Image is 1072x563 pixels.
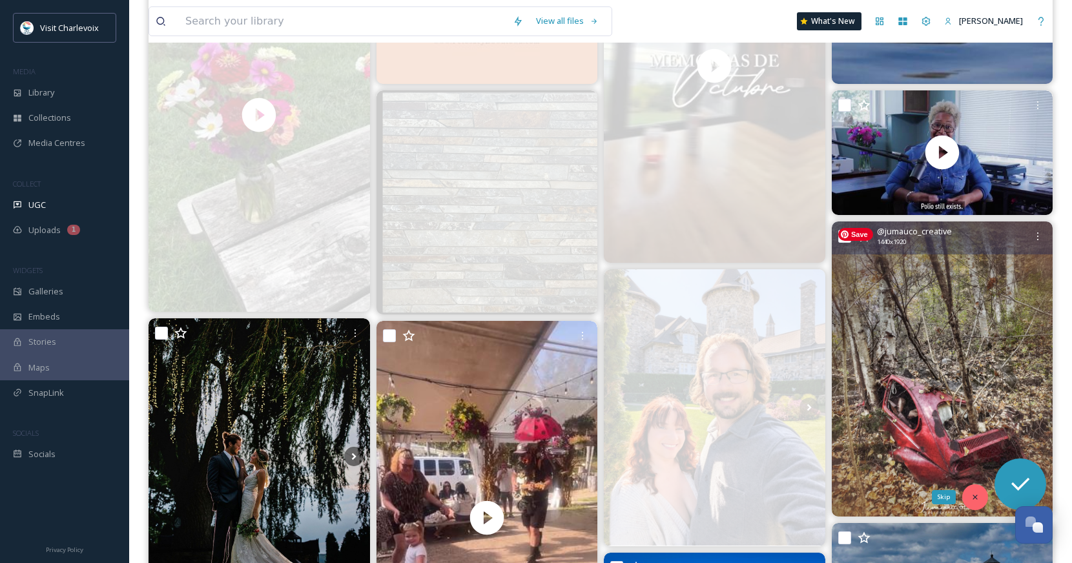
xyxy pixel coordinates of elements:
[179,7,506,36] input: Search your library
[13,428,39,438] span: SOCIALS
[13,67,36,76] span: MEDIA
[28,285,63,298] span: Galleries
[28,137,85,149] span: Media Centres
[832,221,1053,517] img: Tragédie d'antan #jumauco #creativephotography #artisticvision #artisticphotography #crash #accid...
[28,387,64,399] span: SnapLink
[67,225,80,235] div: 1
[959,15,1023,26] span: [PERSON_NAME]
[530,8,605,34] a: View all files
[877,238,906,247] span: 1440 x 1920
[28,336,56,348] span: Stories
[831,90,1053,215] video: Each year on 24 October, Rotary and Rotaract Clubs around the world join with our partners, healt...
[46,541,83,557] a: Privacy Policy
[797,12,861,30] a: What's New
[13,265,43,275] span: WIDGETS
[46,546,83,554] span: Privacy Policy
[28,199,46,211] span: UGC
[28,87,54,99] span: Library
[604,269,825,546] img: Back in Petoskey — the place that holds so many chapters of our story ✨Golden rides through sunri...
[1015,506,1053,544] button: Open Chat
[21,21,34,34] img: Visit-Charlevoix_Logo.jpg
[938,8,1029,34] a: [PERSON_NAME]
[376,90,598,314] img: Nature’s beauty glows in this cut Montana ledgestone !!
[831,90,1053,215] img: thumbnail
[28,112,71,124] span: Collections
[13,179,41,189] span: COLLECT
[838,228,873,241] span: Save
[28,311,60,323] span: Embeds
[40,22,99,34] span: Visit Charlevoix
[877,225,952,238] span: @ jumauco_creative
[28,448,56,460] span: Socials
[28,224,61,236] span: Uploads
[932,490,956,504] div: Skip
[28,362,50,374] span: Maps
